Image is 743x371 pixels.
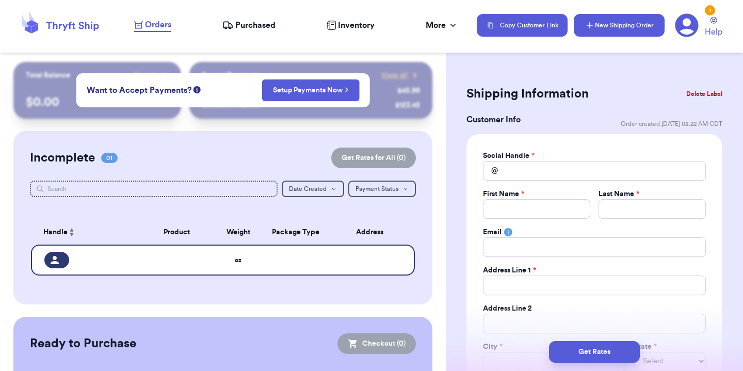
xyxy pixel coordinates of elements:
span: Purchased [235,19,276,31]
th: Weight [215,220,261,245]
a: Help [705,17,722,38]
div: $ 45.99 [397,86,420,96]
button: Sort ascending [68,226,76,238]
th: Product [138,220,215,245]
button: New Shipping Order [574,14,665,37]
h3: Customer Info [466,114,521,126]
h2: Shipping Information [466,86,589,102]
div: @ [483,161,498,181]
label: Social Handle [483,151,535,161]
button: Delete Label [682,83,726,105]
div: More [426,19,458,31]
th: Address [330,220,415,245]
div: 1 [705,5,715,15]
th: Package Type [261,220,330,245]
button: Get Rates [549,341,640,363]
span: Orders [145,19,171,31]
p: Recent Payments [202,70,259,80]
span: Handle [43,227,68,238]
h2: Incomplete [30,150,95,166]
p: $ 0.00 [26,94,169,110]
strong: oz [235,257,241,263]
h2: Ready to Purchase [30,335,136,352]
span: Help [705,26,722,38]
button: Payment Status [348,181,416,197]
label: Last Name [599,189,639,199]
a: Payout [134,70,169,80]
button: Date Created [282,181,344,197]
span: Inventory [338,19,375,31]
label: Email [483,227,502,237]
button: Get Rates for All (0) [331,148,416,168]
label: Address Line 1 [483,265,536,276]
a: Inventory [327,19,375,31]
span: View all [381,70,408,80]
button: Setup Payments Now [262,79,360,101]
span: Date Created [289,186,327,192]
span: Payout [134,70,156,80]
span: Order created: [DATE] 08:22 AM CDT [621,120,722,128]
span: Payment Status [356,186,398,192]
span: 01 [101,153,118,163]
label: First Name [483,189,524,199]
span: Want to Accept Payments? [87,84,191,96]
div: $ 123.45 [395,100,420,110]
a: Setup Payments Now [273,85,349,95]
a: View all [381,70,420,80]
button: Checkout (0) [337,333,416,354]
button: Copy Customer Link [477,14,568,37]
p: Total Balance [26,70,70,80]
input: Search [30,181,278,197]
a: 1 [675,13,699,37]
a: Purchased [222,19,276,31]
a: Orders [134,19,171,32]
label: Address Line 2 [483,303,532,314]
